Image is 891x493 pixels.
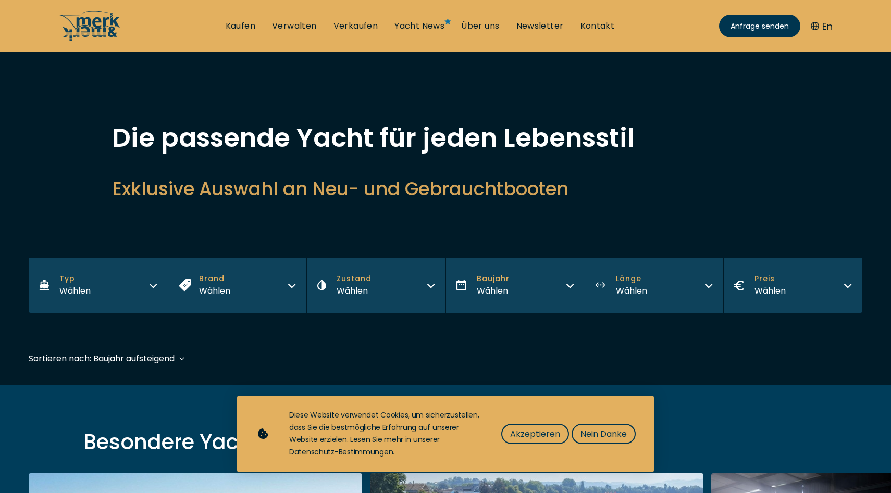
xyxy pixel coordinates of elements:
a: Yacht News [394,20,444,32]
a: Kontakt [580,20,615,32]
button: BrandWählen [168,258,307,313]
span: Akzeptieren [510,427,560,440]
button: TypWählen [29,258,168,313]
div: Wählen [477,284,510,297]
div: Diese Website verwendet Cookies, um sicherzustellen, dass Sie die bestmögliche Erfahrung auf unse... [289,409,480,459]
button: PreisWählen [723,258,862,313]
span: Preis [754,273,786,284]
button: En [811,19,833,33]
button: ZustandWählen [306,258,445,313]
h2: Exklusive Auswahl an Neu- und Gebrauchtbooten [112,176,779,201]
div: Sortieren nach: Baujahr aufsteigend [29,352,175,365]
div: Wählen [754,284,786,297]
a: Datenschutz-Bestimmungen [289,447,393,457]
span: Länge [616,273,647,284]
span: Typ [59,273,91,284]
div: Wählen [199,284,230,297]
button: Nein Danke [572,424,636,444]
a: Verkaufen [333,20,378,32]
button: BaujahrWählen [445,258,585,313]
a: Anfrage senden [719,15,800,37]
button: Akzeptieren [501,424,569,444]
a: Über uns [461,20,499,32]
a: Kaufen [226,20,255,32]
button: LängeWählen [585,258,724,313]
span: Nein Danke [580,427,627,440]
div: Wählen [616,284,647,297]
a: Verwalten [272,20,317,32]
div: Wählen [337,284,372,297]
span: Zustand [337,273,372,284]
span: Brand [199,273,230,284]
span: Baujahr [477,273,510,284]
a: Newsletter [516,20,564,32]
span: Anfrage senden [731,21,789,32]
div: Wählen [59,284,91,297]
h1: Die passende Yacht für jeden Lebensstil [112,125,779,151]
